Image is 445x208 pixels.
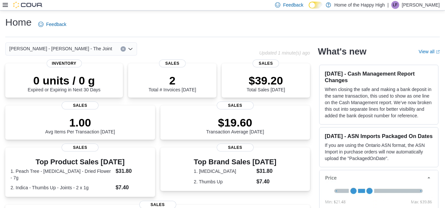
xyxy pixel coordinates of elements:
[36,18,69,31] a: Feedback
[393,1,398,9] span: LF
[391,1,399,9] div: Liam Flannery
[46,59,82,67] span: Inventory
[402,1,440,9] p: [PERSON_NAME]
[194,178,254,185] dt: 2. Thumbs Up
[419,49,440,54] a: View allExternal link
[387,1,389,9] p: |
[11,158,150,166] h3: Top Product Sales [DATE]
[256,167,276,175] dd: $31.80
[45,116,115,134] div: Avg Items Per Transaction [DATE]
[206,116,264,134] div: Transaction Average [DATE]
[194,168,254,174] dt: 1. [MEDICAL_DATA]
[116,184,150,192] dd: $7.40
[436,50,440,54] svg: External link
[194,158,276,166] h3: Top Brand Sales [DATE]
[9,45,112,53] span: [PERSON_NAME] - [PERSON_NAME] - The Joint
[149,74,196,92] div: Total # Invoices [DATE]
[247,74,285,92] div: Total Sales [DATE]
[5,16,32,29] h1: Home
[11,184,113,191] dt: 2. Indica - Thumbs Up - Joints - 2 x 1g
[62,102,98,109] span: Sales
[62,144,98,151] span: Sales
[259,50,310,56] p: Updated 1 minute(s) ago
[217,144,254,151] span: Sales
[206,116,264,129] p: $19.60
[159,59,185,67] span: Sales
[283,2,303,8] span: Feedback
[325,142,433,162] p: If you are using the Ontario ASN format, the ASN Import in purchase orders will now automatically...
[325,86,433,119] p: When closing the safe and making a bank deposit in the same transaction, this used to show as one...
[256,178,276,186] dd: $7.40
[309,2,322,9] input: Dark Mode
[45,116,115,129] p: 1.00
[247,74,285,87] p: $39.20
[116,167,150,175] dd: $31.80
[128,46,133,52] button: Open list of options
[253,59,279,67] span: Sales
[149,74,196,87] p: 2
[46,21,66,28] span: Feedback
[13,2,43,8] img: Cova
[28,74,100,87] p: 0 units / 0 g
[325,70,433,83] h3: [DATE] - Cash Management Report Changes
[121,46,126,52] button: Clear input
[28,74,100,92] div: Expired or Expiring in Next 30 Days
[318,46,366,57] h2: What's new
[334,1,385,9] p: Home of the Happy High
[325,133,433,139] h3: [DATE] - ASN Imports Packaged On Dates
[217,102,254,109] span: Sales
[11,168,113,181] dt: 1. Peach Tree - [MEDICAL_DATA] - Dried Flower - 7g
